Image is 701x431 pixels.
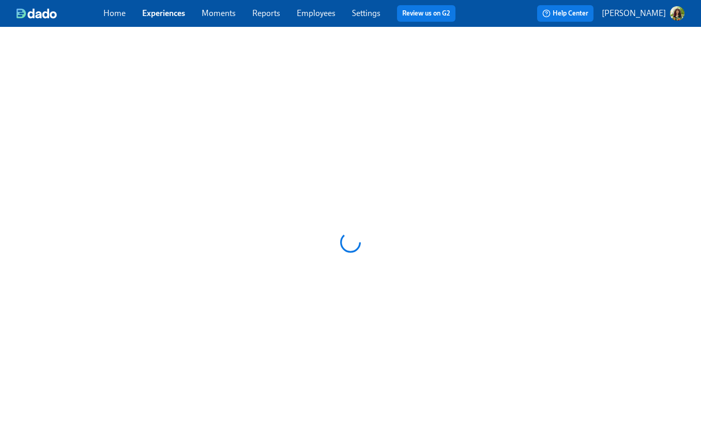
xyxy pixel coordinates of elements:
[202,8,236,18] a: Moments
[542,8,588,19] span: Help Center
[17,8,103,19] a: dado
[602,8,666,19] p: [PERSON_NAME]
[252,8,280,18] a: Reports
[142,8,185,18] a: Experiences
[297,8,336,18] a: Employees
[397,5,455,22] button: Review us on G2
[537,5,593,22] button: Help Center
[402,8,450,19] a: Review us on G2
[602,6,684,21] button: [PERSON_NAME]
[103,8,126,18] a: Home
[17,8,57,19] img: dado
[670,6,684,21] img: ACg8ocLclD2tQmfIiewwK1zANg5ba6mICO7ZPBc671k9VM_MGIVYfH83=s96-c
[352,8,380,18] a: Settings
